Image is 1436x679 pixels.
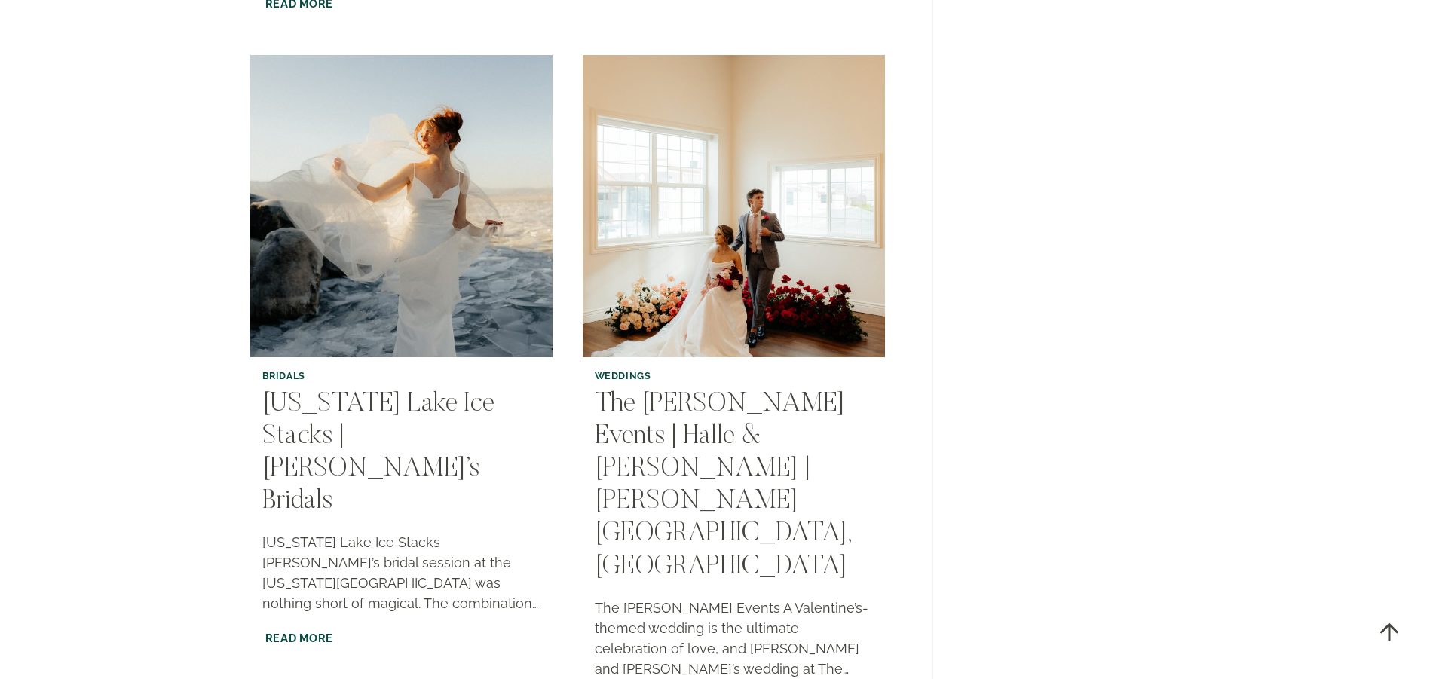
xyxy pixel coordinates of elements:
[595,391,852,581] a: The [PERSON_NAME] Events | Halle & [PERSON_NAME] | [PERSON_NAME][GEOGRAPHIC_DATA], [GEOGRAPHIC_DATA]
[583,55,885,357] a: The White Rose Events | Halle & Zach | Farr West, UT
[262,532,540,613] p: [US_STATE] Lake Ice Stacks [PERSON_NAME]’s bridal session at the [US_STATE][GEOGRAPHIC_DATA] was ...
[250,55,553,357] a: Utah Lake Ice Stacks | Sarah’s Bridals
[1364,607,1413,656] a: Scroll to top
[262,370,305,381] a: Bridals
[262,391,494,516] a: [US_STATE] Lake Ice Stacks | [PERSON_NAME]’s Bridals
[262,629,336,647] a: Read More
[583,55,885,357] img: The white rose events
[595,598,873,679] p: The [PERSON_NAME] Events A Valentine’s-themed wedding is the ultimate celebration of love, and [P...
[250,55,553,357] img: Utah Lake Ice Stacks
[595,370,651,381] a: Weddings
